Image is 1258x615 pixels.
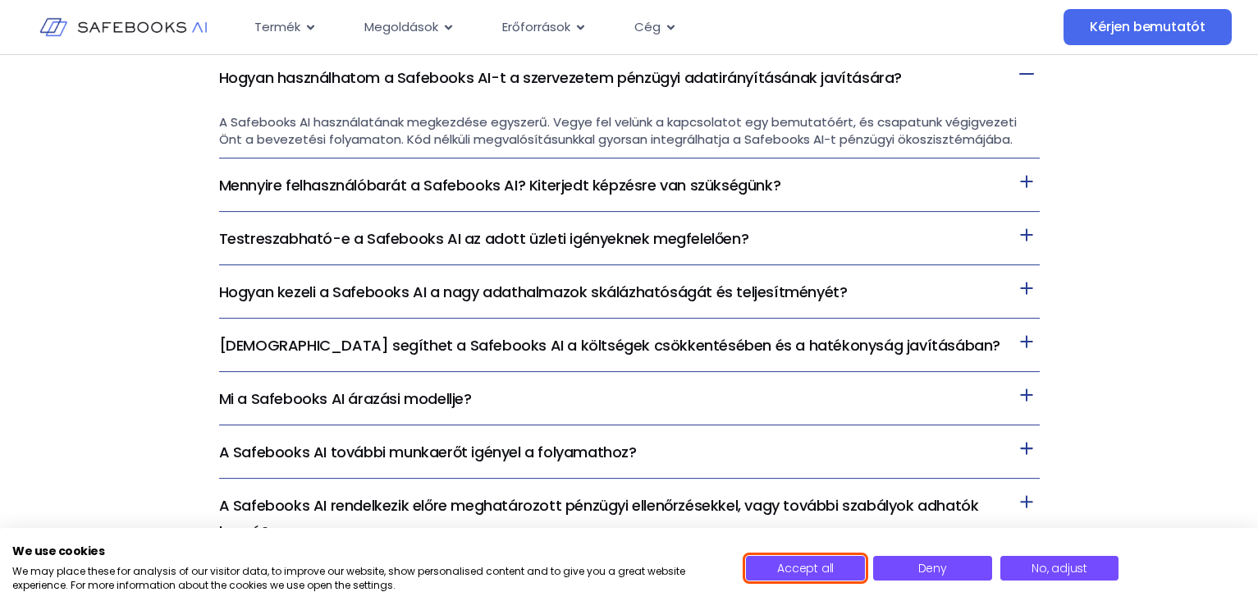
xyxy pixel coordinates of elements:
[219,67,902,88] a: Hogyan használhatom a Safebooks AI-t a szervezetem pénzügyi adatirányításának javítására?
[219,158,1040,212] h3: Mennyire felhasználóbarát a Safebooks AI? Kiterjedt képzésre van szükségünk?
[219,282,848,302] a: Hogyan kezeli a Safebooks AI a nagy adathalmazok skálázhatóságát és teljesítményét?
[219,103,1040,158] div: Hogyan használhatom a Safebooks AI-t a szervezetem pénzügyi adatirányításának javítására?
[364,18,438,37] span: Megoldások
[219,335,1000,356] a: [DEMOGRAPHIC_DATA] segíthet a Safebooks AI a költségek csökkentésében és a hatékonyság javításában?
[219,372,1040,425] h3: Mi a Safebooks AI árazási modellje?
[219,113,1017,148] span: A Safebooks AI használatának megkezdése egyszerű. Vegye fel velünk a kapcsolatot egy bemutatóért,...
[1032,560,1087,576] span: No, adjust
[918,560,947,576] span: Deny
[219,479,1040,558] h3: A Safebooks AI rendelkezik előre meghatározott pénzügyi ellenőrzésekkel, vagy további szabályok a...
[241,11,958,44] div: Menu Toggle
[219,425,1040,479] h3: A Safebooks AI további munkaerőt igényel a folyamathoz?
[241,11,958,44] nav: Menü
[1090,19,1205,35] span: Kérjen bemutatót
[219,212,1040,265] h3: Testreszabható-e a Safebooks AI az adott üzleti igényeknek megfelelően?
[634,18,661,37] span: Cég
[219,442,637,462] a: A Safebooks AI további munkaerőt igényel a folyamathoz?
[219,495,979,542] a: A Safebooks AI rendelkezik előre meghatározott pénzügyi ellenőrzésekkel, vagy további szabályok a...
[219,175,781,195] a: Mennyire felhasználóbarát a Safebooks AI? Kiterjedt képzésre van szükségünk?
[12,544,721,558] h2: We use cookies
[746,556,865,581] button: Accept all cookies
[219,388,472,409] a: Mi a Safebooks AI árazási modellje?
[873,556,992,581] button: Deny all cookies
[12,565,721,593] p: We may place these for analysis of our visitor data, to improve our website, show personalised co...
[219,51,1040,103] h3: Hogyan használhatom a Safebooks AI-t a szervezetem pénzügyi adatirányításának javítására?
[777,560,834,576] span: Accept all
[254,18,300,37] span: Termék
[219,228,749,249] a: Testreszabható-e a Safebooks AI az adott üzleti igényeknek megfelelően?
[1000,556,1119,581] button: Adjust cookie preferences
[502,18,570,37] span: Erőforrások
[219,319,1040,372] h3: [DEMOGRAPHIC_DATA] segíthet a Safebooks AI a költségek csökkentésében és a hatékonyság javításában?
[1064,9,1232,45] a: Kérjen bemutatót
[219,265,1040,319] h3: Hogyan kezeli a Safebooks AI a nagy adathalmazok skálázhatóságát és teljesítményét?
